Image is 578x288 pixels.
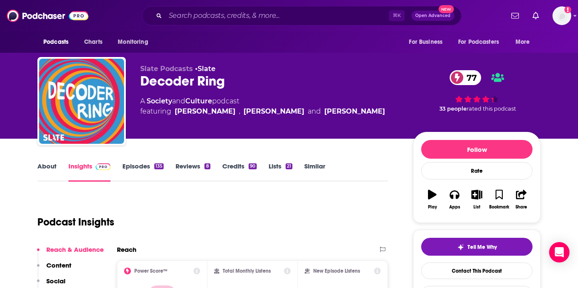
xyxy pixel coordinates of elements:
[403,34,453,50] button: open menu
[185,97,212,105] a: Culture
[466,184,488,215] button: List
[154,163,164,169] div: 135
[134,268,167,274] h2: Power Score™
[269,162,292,182] a: Lists21
[421,162,533,180] div: Rate
[195,65,215,73] span: •
[508,9,522,23] a: Show notifications dropdown
[84,36,102,48] span: Charts
[7,8,88,24] img: Podchaser - Follow, Share and Rate Podcasts
[421,140,533,159] button: Follow
[46,245,104,254] p: Reach & Audience
[457,244,464,251] img: tell me why sparkle
[488,184,510,215] button: Bookmark
[198,65,215,73] a: Slate
[37,34,79,50] button: open menu
[79,34,108,50] a: Charts
[117,245,136,254] h2: Reach
[510,34,541,50] button: open menu
[552,6,571,25] img: User Profile
[467,106,516,112] span: rated this podcast
[140,96,385,117] div: A podcast
[552,6,571,25] button: Show profile menu
[37,216,114,228] h1: Podcast Insights
[413,65,541,117] div: 77 33 peoplerated this podcast
[473,205,480,210] div: List
[68,162,110,182] a: InsightsPodchaser Pro
[175,106,235,117] div: [PERSON_NAME]
[122,162,164,182] a: Episodes135
[421,238,533,256] button: tell me why sparkleTell Me Why
[409,36,442,48] span: For Business
[313,268,360,274] h2: New Episode Listens
[458,36,499,48] span: For Podcasters
[222,162,257,182] a: Credits90
[43,36,68,48] span: Podcasts
[140,106,385,117] span: featuring
[439,106,467,112] span: 33 people
[46,261,71,269] p: Content
[140,65,193,73] span: Slate Podcasts
[112,34,159,50] button: open menu
[458,70,481,85] span: 77
[450,70,481,85] a: 77
[96,163,110,170] img: Podchaser Pro
[516,205,527,210] div: Share
[389,10,405,21] span: ⌘ K
[428,205,437,210] div: Play
[308,106,321,117] span: and
[37,162,57,182] a: About
[176,162,210,182] a: Reviews8
[37,261,71,277] button: Content
[324,106,385,117] div: [PERSON_NAME]
[453,34,511,50] button: open menu
[165,9,389,23] input: Search podcasts, credits, & more...
[244,106,304,117] div: [PERSON_NAME]
[564,6,571,13] svg: Add a profile image
[443,184,465,215] button: Apps
[39,59,124,144] img: Decoder Ring
[421,262,533,279] a: Contact This Podcast
[249,163,257,169] div: 90
[415,14,450,18] span: Open Advanced
[204,163,210,169] div: 8
[223,268,271,274] h2: Total Monthly Listens
[516,36,530,48] span: More
[449,205,460,210] div: Apps
[37,245,104,261] button: Reach & Audience
[304,162,325,182] a: Similar
[118,36,148,48] span: Monitoring
[439,5,454,13] span: New
[239,106,240,117] span: ,
[286,163,292,169] div: 21
[172,97,185,105] span: and
[552,6,571,25] span: Logged in as AutumnKatie
[467,244,497,251] span: Tell Me Why
[421,184,443,215] button: Play
[489,205,509,210] div: Bookmark
[549,242,569,262] div: Open Intercom Messenger
[529,9,542,23] a: Show notifications dropdown
[142,6,462,26] div: Search podcasts, credits, & more...
[510,184,533,215] button: Share
[46,277,65,285] p: Social
[147,97,172,105] a: Society
[411,11,454,21] button: Open AdvancedNew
